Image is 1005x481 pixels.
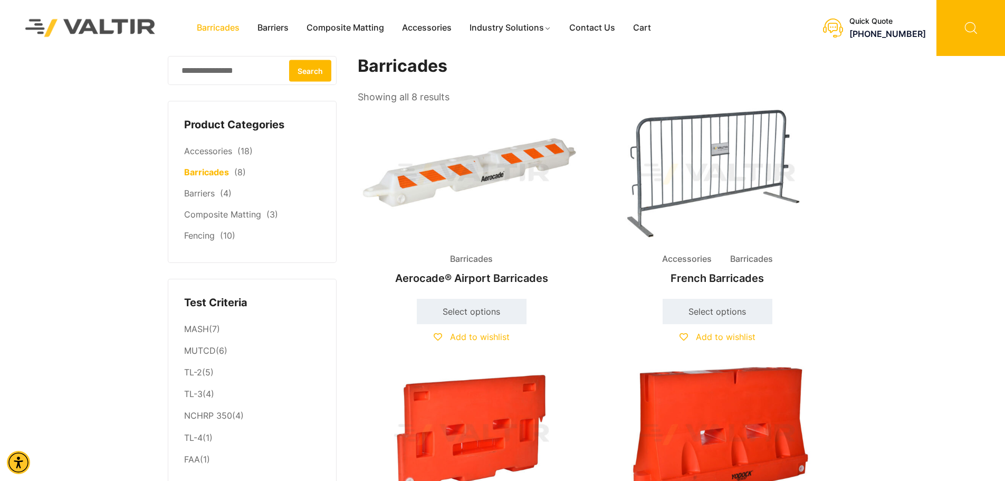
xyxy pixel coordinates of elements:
[434,332,510,342] a: Add to wishlist
[184,146,232,156] a: Accessories
[184,341,320,362] li: (6)
[184,405,320,427] li: (4)
[7,451,30,474] div: Accessibility Menu
[358,88,449,106] p: Showing all 8 results
[442,251,501,267] span: Barricades
[696,332,755,342] span: Add to wishlist
[184,367,202,378] a: TL-2
[604,106,831,290] a: Accessories BarricadesFrench Barricades
[450,332,510,342] span: Add to wishlist
[248,20,298,36] a: Barriers
[417,299,527,324] a: Select options for “Aerocade® Airport Barricades”
[289,60,331,81] button: Search
[624,20,660,36] a: Cart
[393,20,461,36] a: Accessories
[184,432,203,443] a: TL-4
[679,332,755,342] a: Add to wishlist
[461,20,560,36] a: Industry Solutions
[184,362,320,384] li: (5)
[184,389,203,399] a: TL-3
[12,5,169,50] img: Valtir Rentals
[220,230,235,241] span: (10)
[560,20,624,36] a: Contact Us
[184,384,320,405] li: (4)
[184,117,320,133] h4: Product Categories
[237,146,253,156] span: (18)
[184,449,320,468] li: (1)
[184,410,232,421] a: NCHRP 350
[168,56,337,85] input: Search for:
[234,167,246,177] span: (8)
[298,20,393,36] a: Composite Matting
[604,106,831,242] img: Accessories
[184,209,261,220] a: Composite Matting
[184,230,215,241] a: Fencing
[654,251,720,267] span: Accessories
[849,17,926,26] div: Quick Quote
[266,209,278,220] span: (3)
[184,454,200,465] a: FAA
[188,20,248,36] a: Barricades
[604,267,831,290] h2: French Barricades
[358,267,586,290] h2: Aerocade® Airport Barricades
[358,106,586,242] img: Barricades
[849,29,926,39] a: call (888) 496-3625
[358,106,586,290] a: BarricadesAerocade® Airport Barricades
[184,167,229,177] a: Barricades
[722,251,781,267] span: Barricades
[184,427,320,449] li: (1)
[184,188,215,199] a: Barriers
[184,318,320,340] li: (7)
[184,345,216,356] a: MUTCD
[663,299,772,324] a: Select options for “French Barricades”
[220,188,232,199] span: (4)
[184,295,320,311] h4: Test Criteria
[358,56,832,77] h1: Barricades
[184,324,209,334] a: MASH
